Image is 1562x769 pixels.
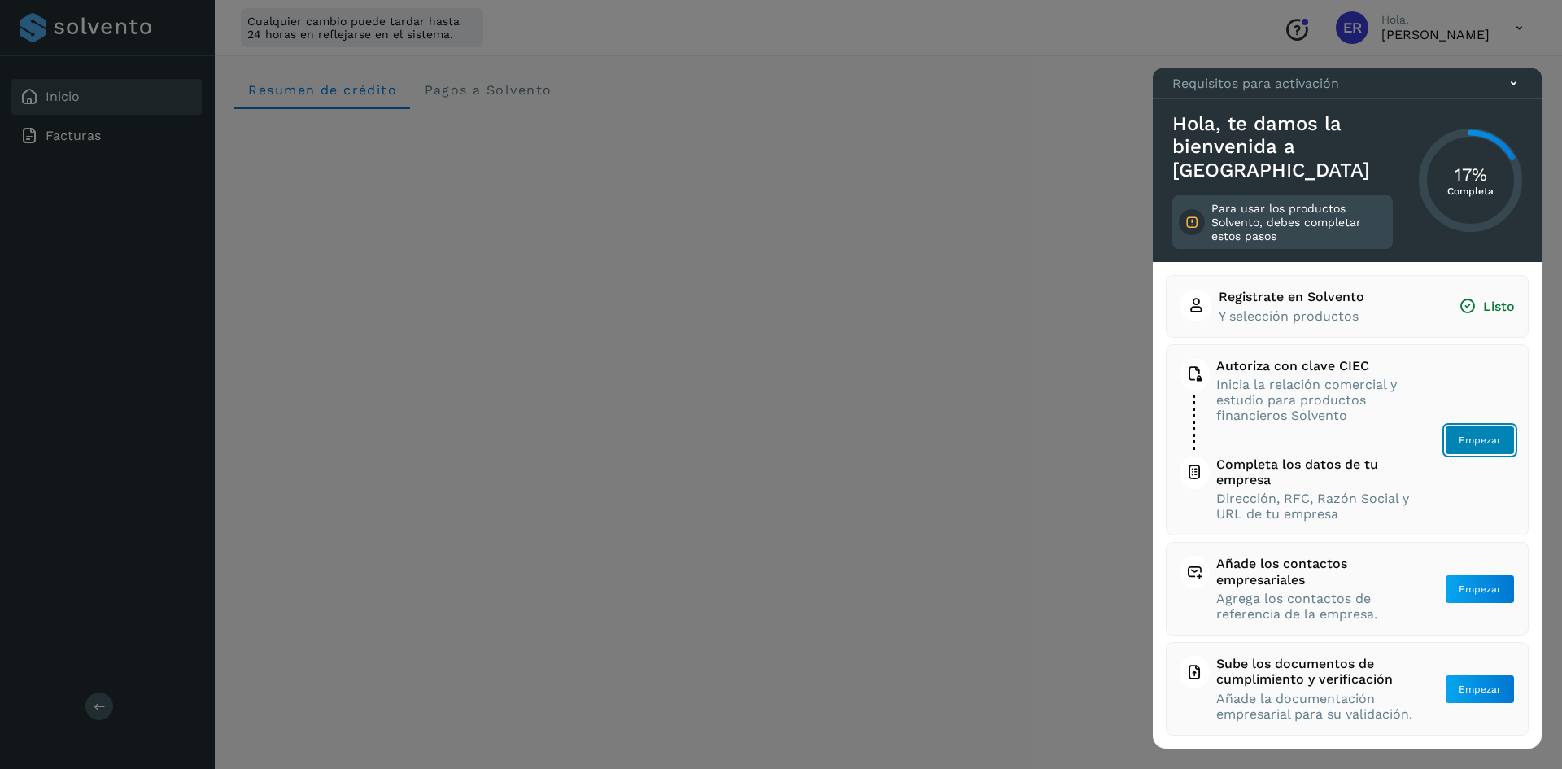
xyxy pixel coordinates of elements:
div: Requisitos para activación [1153,68,1542,99]
span: Empezar [1459,682,1501,697]
span: Completa los datos de tu empresa [1216,457,1414,487]
span: Agrega los contactos de referencia de la empresa. [1216,591,1414,622]
span: Inicia la relación comercial y estudio para productos financieros Solvento [1216,377,1414,424]
button: Empezar [1445,426,1515,455]
button: Registrate en SolventoY selección productosListo [1180,289,1515,323]
span: Empezar [1459,433,1501,448]
span: Añade los contactos empresariales [1216,556,1414,587]
button: Empezar [1445,675,1515,704]
span: Añade la documentación empresarial para su validación. [1216,691,1414,722]
p: Para usar los productos Solvento, debes completar estos pasos [1211,202,1386,242]
span: Empezar [1459,582,1501,596]
button: Sube los documentos de cumplimiento y verificaciónAñade la documentación empresarial para su vali... [1180,656,1515,722]
span: Y selección productos [1219,308,1364,324]
span: Listo [1459,298,1515,315]
span: Dirección, RFC, Razón Social y URL de tu empresa [1216,491,1414,522]
button: Empezar [1445,575,1515,604]
p: Requisitos para activación [1172,76,1339,91]
h3: Hola, te damos la bienvenida a [GEOGRAPHIC_DATA] [1172,112,1393,182]
button: Autoriza con clave CIECInicia la relación comercial y estudio para productos financieros Solvento... [1180,358,1515,522]
p: Completa [1447,186,1494,197]
span: Autoriza con clave CIEC [1216,358,1414,374]
h3: 17% [1447,164,1494,186]
button: Añade los contactos empresarialesAgrega los contactos de referencia de la empresa.Empezar [1180,556,1515,622]
span: Sube los documentos de cumplimiento y verificación [1216,656,1414,687]
span: Registrate en Solvento [1219,289,1364,304]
